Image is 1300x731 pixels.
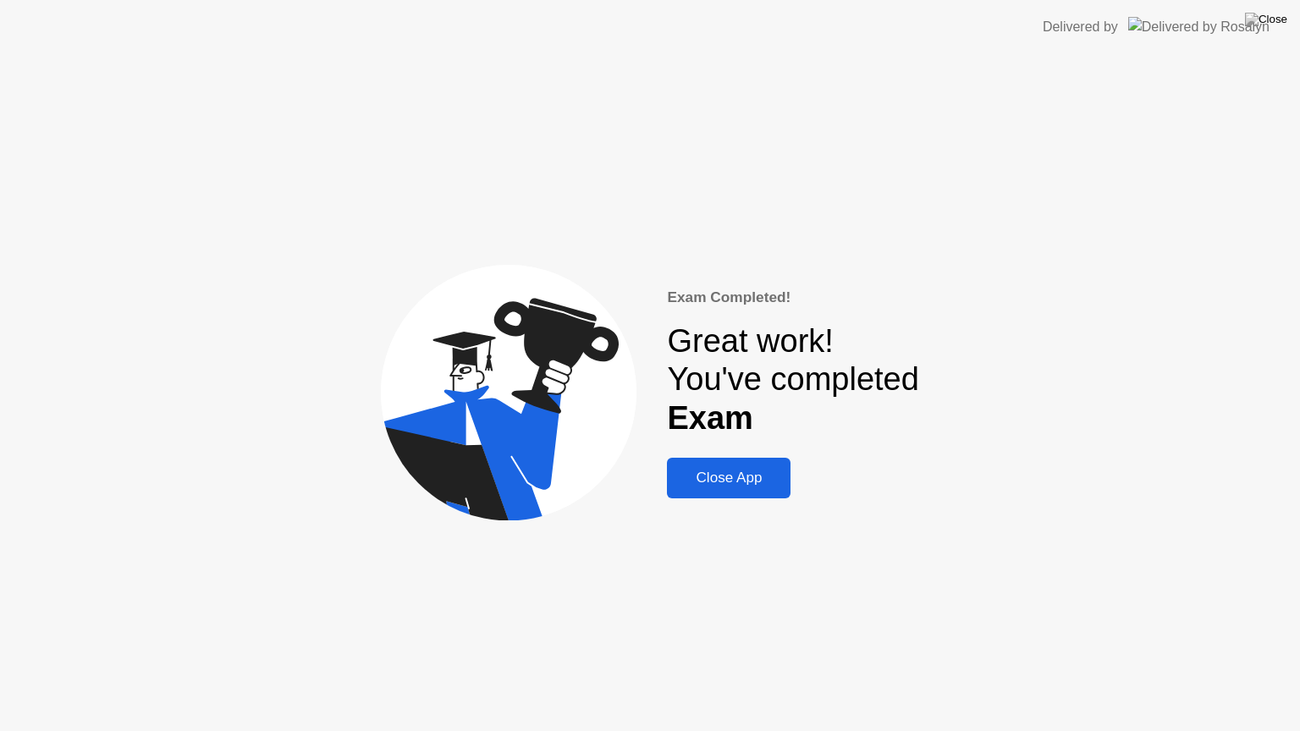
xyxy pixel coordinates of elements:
[672,470,785,486] div: Close App
[667,287,918,309] div: Exam Completed!
[667,458,790,498] button: Close App
[1043,17,1118,37] div: Delivered by
[1245,13,1287,26] img: Close
[667,322,918,438] div: Great work! You've completed
[667,400,752,436] b: Exam
[1128,17,1270,36] img: Delivered by Rosalyn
